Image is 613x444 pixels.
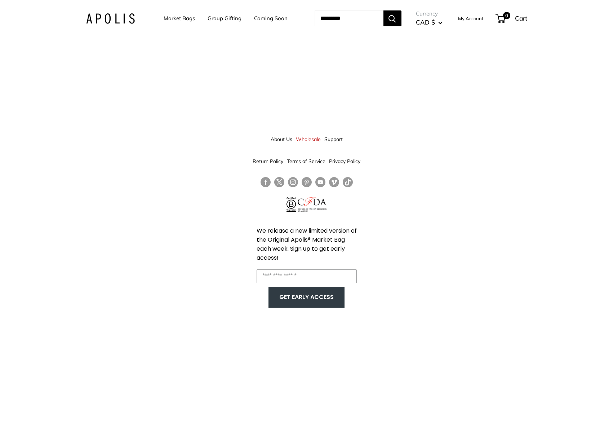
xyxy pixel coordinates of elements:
[254,13,288,23] a: Coming Soon
[383,10,401,26] button: Search
[296,133,321,146] a: Wholesale
[302,177,312,188] a: Follow us on Pinterest
[515,14,527,22] span: Cart
[329,177,339,188] a: Follow us on Vimeo
[286,197,296,212] img: Certified B Corporation
[276,290,337,304] button: GET EARLY ACCESS
[274,177,284,190] a: Follow us on Twitter
[288,177,298,188] a: Follow us on Instagram
[287,155,325,168] a: Terms of Service
[315,10,383,26] input: Search...
[416,18,435,26] span: CAD $
[271,133,292,146] a: About Us
[261,177,271,188] a: Follow us on Facebook
[164,13,195,23] a: Market Bags
[253,155,283,168] a: Return Policy
[315,177,325,188] a: Follow us on YouTube
[257,269,357,283] input: Enter your email
[343,177,353,188] a: Follow us on Tumblr
[324,133,343,146] a: Support
[503,12,510,19] span: 0
[496,13,527,24] a: 0 Cart
[257,227,357,262] span: We release a new limited version of the Original Apolis® Market Bag each week. Sign up to get ear...
[458,14,484,23] a: My Account
[416,17,443,28] button: CAD $
[86,13,135,24] img: Apolis
[208,13,241,23] a: Group Gifting
[298,197,326,212] img: Council of Fashion Designers of America Member
[416,9,443,19] span: Currency
[329,155,360,168] a: Privacy Policy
